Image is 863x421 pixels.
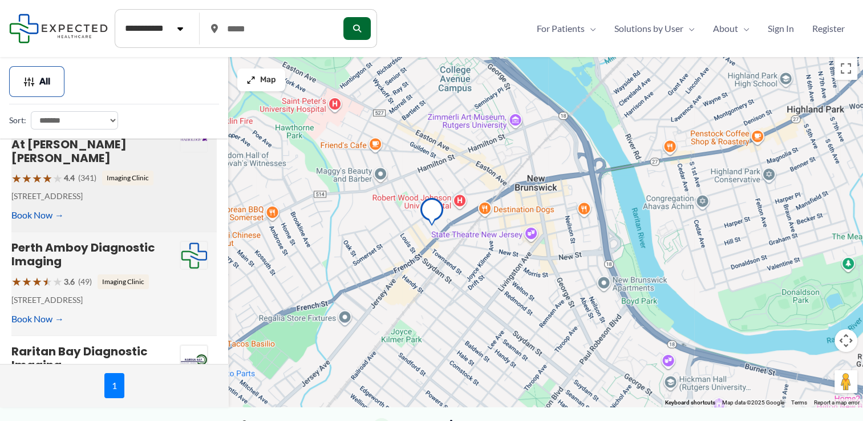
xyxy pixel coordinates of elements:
span: About [713,20,738,37]
img: Filter [23,76,35,87]
img: Expected Healthcare Logo - side, dark font, small [9,14,108,43]
span: Register [812,20,845,37]
div: University Radiology at Robert Wood Johnson [420,198,443,229]
span: (49) [78,274,92,289]
a: Perth Amboy Diagnostic Imaging [11,240,155,269]
label: Sort: [9,113,26,128]
span: ★ [32,168,42,189]
span: 4.4 [64,171,75,185]
button: All [9,66,64,97]
span: Imaging Clinic [102,171,153,185]
a: University [MEDICAL_DATA] at [PERSON_NAME] [PERSON_NAME] [11,123,179,166]
img: Expected Healthcare Logo [180,241,208,270]
a: Book Now [11,207,64,224]
button: Keyboard shortcuts [665,399,715,407]
span: Imaging Clinic [98,274,149,289]
a: Report a map error [814,399,860,406]
span: Menu Toggle [585,20,596,37]
span: Sign In [768,20,794,37]
a: Raritan Bay Diagnostic Imaging [11,343,148,373]
span: (341) [78,171,96,185]
a: For PatientsMenu Toggle [528,20,605,37]
span: Menu Toggle [683,20,695,37]
span: ★ [11,271,22,292]
button: Map camera controls [834,329,857,352]
a: AboutMenu Toggle [704,20,759,37]
a: Solutions by UserMenu Toggle [605,20,704,37]
a: Book Now [11,310,64,327]
p: [STREET_ADDRESS] [11,293,180,307]
span: ★ [32,271,42,292]
span: ★ [22,168,32,189]
a: Sign In [759,20,803,37]
a: Register [803,20,854,37]
span: All [39,78,50,86]
span: Map [260,75,276,85]
img: Raritan Bay Diagnostic Imaging [180,345,208,374]
span: For Patients [537,20,585,37]
p: [STREET_ADDRESS] [11,189,180,204]
span: Menu Toggle [738,20,749,37]
span: 3.6 [64,274,75,289]
span: 1 [104,373,124,398]
button: Drag Pegman onto the map to open Street View [834,370,857,393]
span: ★ [11,168,22,189]
span: Solutions by User [614,20,683,37]
span: ★ [42,271,52,292]
img: Maximize [246,75,256,84]
a: Terms (opens in new tab) [791,399,807,406]
span: Map data ©2025 Google [722,399,784,406]
span: ★ [52,271,63,292]
span: ★ [22,271,32,292]
button: Toggle fullscreen view [834,57,857,80]
button: Map [237,68,285,91]
span: ★ [42,168,52,189]
span: ★ [52,168,63,189]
